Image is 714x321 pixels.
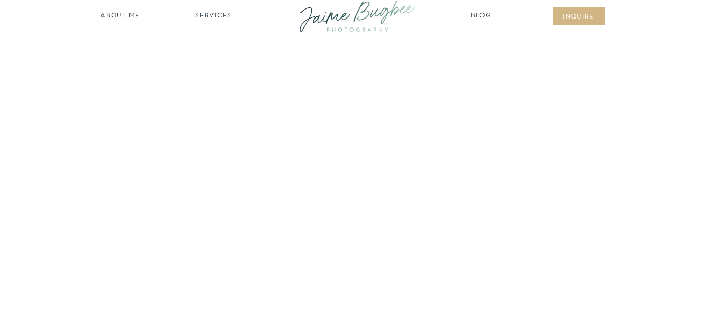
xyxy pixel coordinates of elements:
a: SERVICES [184,11,244,22]
a: inqUIre [558,12,600,23]
a: Blog [468,11,495,22]
a: about ME [98,11,144,22]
